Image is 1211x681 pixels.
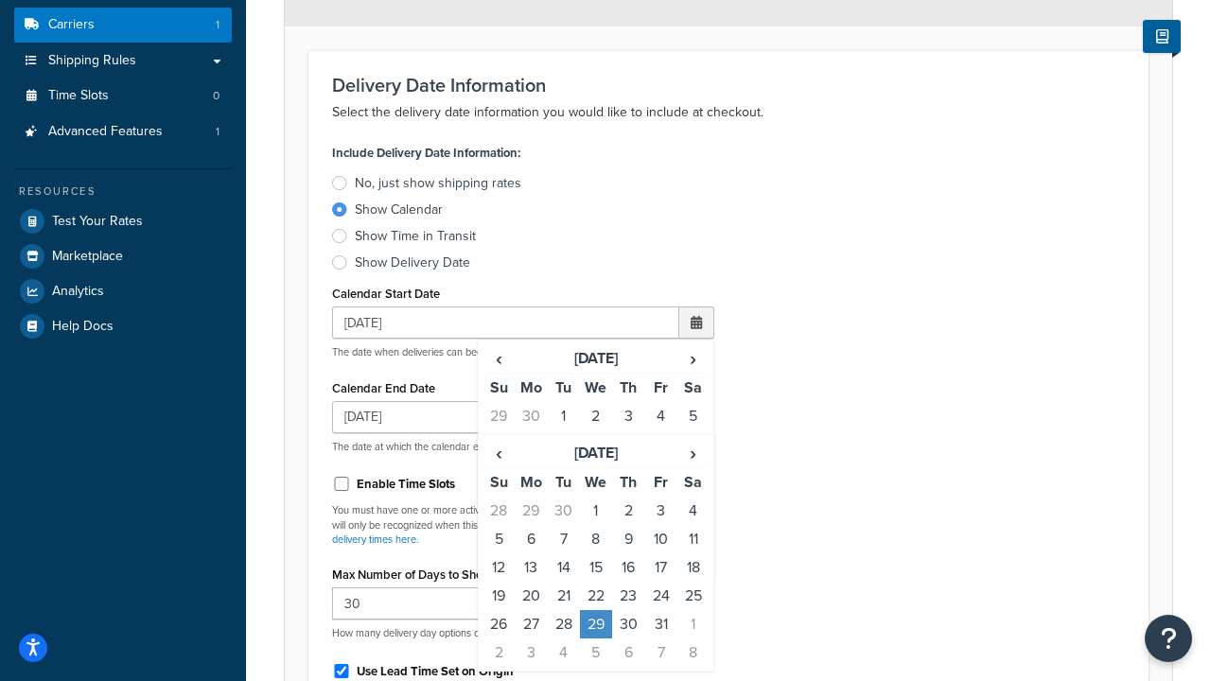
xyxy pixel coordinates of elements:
td: 7 [515,430,547,459]
td: 24 [644,582,676,610]
td: 9 [580,430,612,459]
button: Show Help Docs [1143,20,1181,53]
td: 28 [548,610,580,638]
td: 10 [644,525,676,553]
p: Select the delivery date information you would like to include at checkout. [332,101,1125,124]
th: [DATE] [515,344,676,374]
td: 10 [612,430,644,459]
a: Help Docs [14,309,232,343]
span: 1 [216,17,219,33]
span: Test Your Rates [52,214,143,230]
label: Include Delivery Date Information: [332,140,520,166]
th: Th [612,467,644,497]
div: Show Delivery Date [355,253,470,272]
td: 8 [677,638,710,667]
p: The date when deliveries can begin. Leave empty for all dates from [DATE] [332,345,714,359]
span: Shipping Rules [48,53,136,69]
th: Th [612,374,644,403]
div: Show Calendar [355,201,443,219]
td: 30 [612,610,644,638]
td: 3 [612,402,644,430]
td: 28 [483,497,515,525]
span: ‹ [483,345,514,372]
span: Analytics [52,284,104,300]
a: Analytics [14,274,232,308]
label: Calendar Start Date [332,287,440,301]
a: Shipping Rules [14,44,232,79]
td: 5 [677,402,710,430]
th: [DATE] [515,439,676,468]
span: ‹ [483,440,514,466]
td: 26 [483,610,515,638]
th: Su [483,374,515,403]
td: 17 [644,553,676,582]
td: 12 [483,553,515,582]
td: 25 [677,582,710,610]
td: 6 [515,525,547,553]
span: Time Slots [48,88,109,104]
td: 1 [548,402,580,430]
td: 15 [580,553,612,582]
td: 29 [515,497,547,525]
td: 8 [580,525,612,553]
td: 7 [644,638,676,667]
span: Help Docs [52,319,114,335]
td: 18 [677,553,710,582]
div: No, just show shipping rates [355,174,521,193]
td: 12 [677,430,710,459]
a: Time Slots0 [14,79,232,113]
td: 6 [612,638,644,667]
button: Open Resource Center [1145,615,1192,662]
span: › [678,440,709,466]
td: 4 [548,638,580,667]
a: Carriers1 [14,8,232,43]
td: 2 [612,497,644,525]
li: Carriers [14,8,232,43]
td: 3 [644,497,676,525]
td: 2 [483,638,515,667]
span: Marketplace [52,249,123,265]
label: Enable Time Slots [357,476,455,493]
td: 11 [677,525,710,553]
td: 30 [548,497,580,525]
label: Calendar End Date [332,381,435,395]
td: 23 [612,582,644,610]
th: We [580,467,612,497]
span: 0 [213,88,219,104]
a: Set available days and pickup or delivery times here. [332,517,693,547]
th: We [580,374,612,403]
td: 3 [515,638,547,667]
a: Advanced Features1 [14,114,232,149]
a: Marketplace [14,239,232,273]
th: Su [483,467,515,497]
div: Resources [14,183,232,200]
td: 27 [515,610,547,638]
td: 29 [483,402,515,430]
td: 22 [580,582,612,610]
td: 30 [515,402,547,430]
label: Use Lead Time Set on Origin [357,663,514,680]
td: 14 [548,553,580,582]
td: 1 [580,497,612,525]
li: Advanced Features [14,114,232,149]
td: 6 [483,430,515,459]
td: 5 [580,638,612,667]
td: 20 [515,582,547,610]
a: Test Your Rates [14,204,232,238]
th: Mo [515,467,547,497]
td: 2 [580,402,612,430]
th: Tu [548,374,580,403]
span: Advanced Features [48,124,163,140]
p: How many delivery day options do you wish to show the customer [332,626,714,640]
label: Max Number of Days to Show [332,567,492,582]
td: 4 [677,497,710,525]
th: Tu [548,467,580,497]
th: Sa [677,374,710,403]
td: 29 [580,610,612,638]
li: Time Slots [14,79,232,113]
td: 1 [677,610,710,638]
